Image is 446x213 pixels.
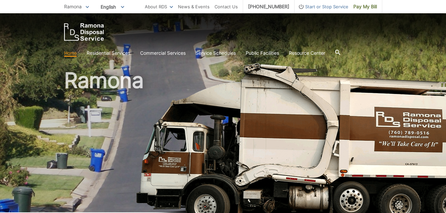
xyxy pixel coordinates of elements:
a: EDCD logo. Return to the homepage. [64,23,104,41]
a: Home [64,49,77,57]
a: News & Events [178,3,210,10]
a: Public Facilities [246,49,279,57]
a: Residential Services [87,49,130,57]
a: Contact Us [215,3,238,10]
a: Service Schedules [196,49,236,57]
a: About RDS [145,3,173,10]
span: English [96,1,129,12]
span: Pay My Bill [353,3,377,10]
a: Resource Center [289,49,325,57]
span: Ramona [64,4,82,9]
a: Commercial Services [140,49,186,57]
